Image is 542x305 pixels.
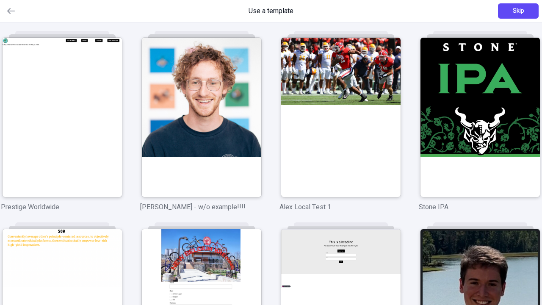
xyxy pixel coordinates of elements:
span: Skip [513,6,524,16]
p: Stone IPA [419,202,541,212]
p: Prestige Worldwide [1,202,123,212]
p: Alex Local Test 1 [279,202,402,212]
button: Skip [498,3,539,19]
p: [PERSON_NAME] - w/o example!!!! [140,202,263,212]
span: Use a template [249,6,293,16]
